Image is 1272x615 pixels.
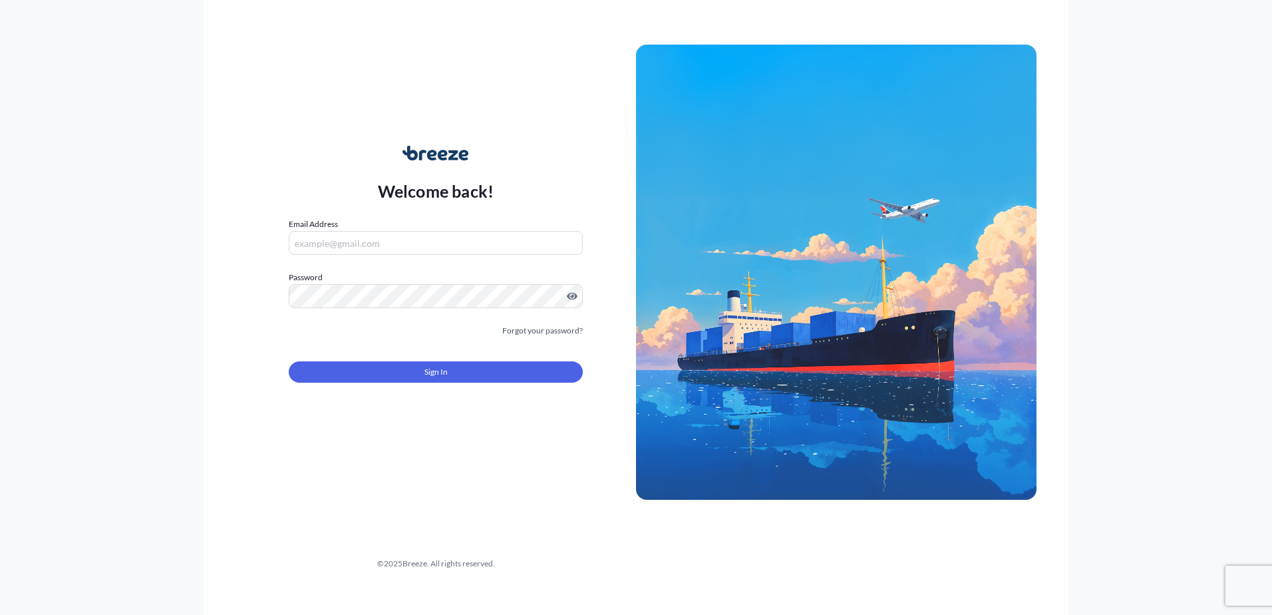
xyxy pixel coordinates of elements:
[378,180,494,202] p: Welcome back!
[289,218,338,231] label: Email Address
[636,45,1036,500] img: Ship illustration
[236,557,636,570] div: © 2025 Breeze. All rights reserved.
[567,291,577,302] button: Show password
[424,365,448,379] span: Sign In
[502,324,583,337] a: Forgot your password?
[289,271,583,284] label: Password
[289,361,583,383] button: Sign In
[289,231,583,255] input: example@gmail.com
